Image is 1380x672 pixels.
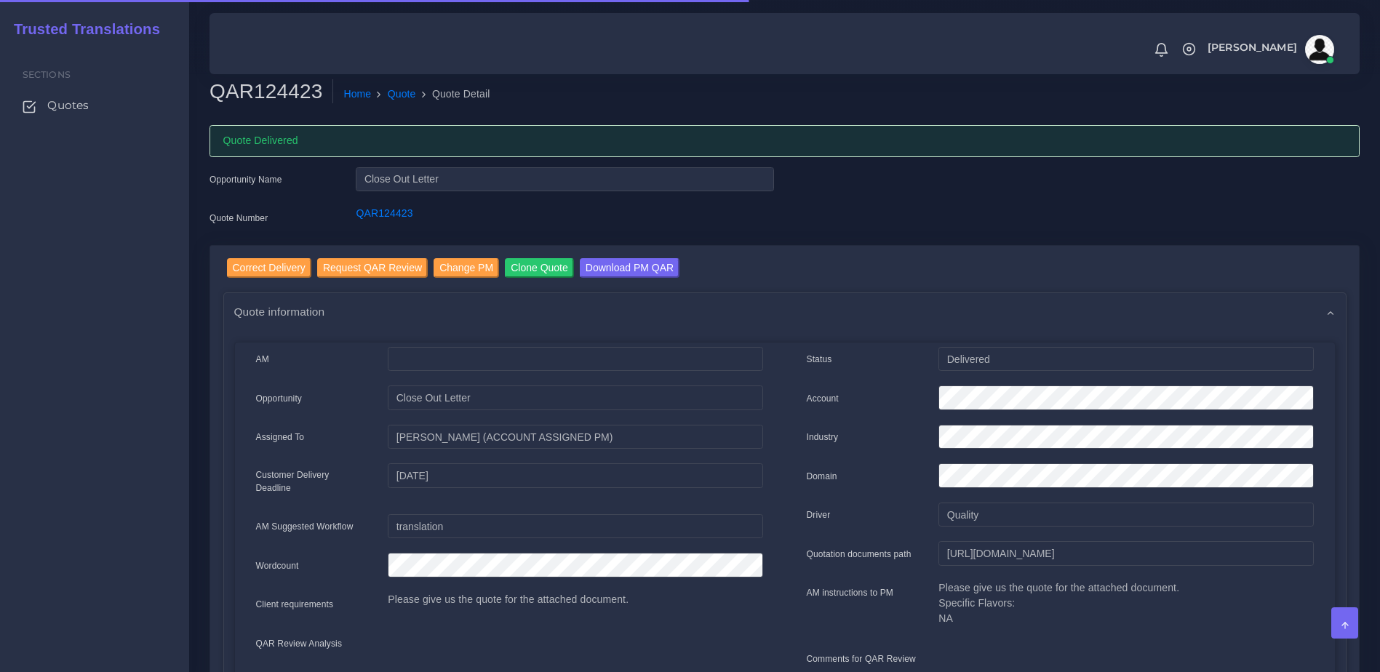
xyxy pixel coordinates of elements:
div: Quote information [224,293,1346,330]
h2: Trusted Translations [4,20,160,38]
p: Please give us the quote for the attached document. [388,592,762,607]
label: Customer Delivery Deadline [256,468,367,495]
label: Industry [807,431,839,444]
label: Domain [807,470,837,483]
label: Driver [807,508,831,521]
label: Wordcount [256,559,299,572]
label: Status [807,353,832,366]
label: QAR Review Analysis [256,637,343,650]
label: Opportunity [256,392,303,405]
input: Request QAR Review [317,258,428,278]
a: Quotes [11,90,178,121]
label: AM Suggested Workflow [256,520,354,533]
label: Quote Number [210,212,268,225]
a: Quote [388,87,416,102]
label: Comments for QAR Review [807,652,916,665]
img: avatar [1305,35,1334,64]
a: [PERSON_NAME]avatar [1200,35,1339,64]
label: Quotation documents path [807,548,912,561]
label: Client requirements [256,598,334,611]
a: Home [343,87,371,102]
label: AM instructions to PM [807,586,894,599]
p: Please give us the quote for the attached document. Specific Flavors: NA [938,580,1313,626]
label: Account [807,392,839,405]
span: Quote information [234,303,325,320]
input: Change PM [434,258,499,278]
span: [PERSON_NAME] [1208,42,1297,52]
label: Opportunity Name [210,173,282,186]
span: Quotes [47,97,89,113]
label: Assigned To [256,431,305,444]
span: Sections [23,69,71,80]
a: QAR124423 [356,207,412,219]
div: Quote Delivered [210,125,1360,157]
input: pm [388,425,762,449]
input: Download PM QAR [580,258,679,278]
input: Clone Quote [505,258,574,278]
label: AM [256,353,269,366]
h2: QAR124423 [210,79,333,104]
li: Quote Detail [416,87,490,102]
input: Correct Delivery [227,258,311,278]
a: Trusted Translations [4,17,160,41]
